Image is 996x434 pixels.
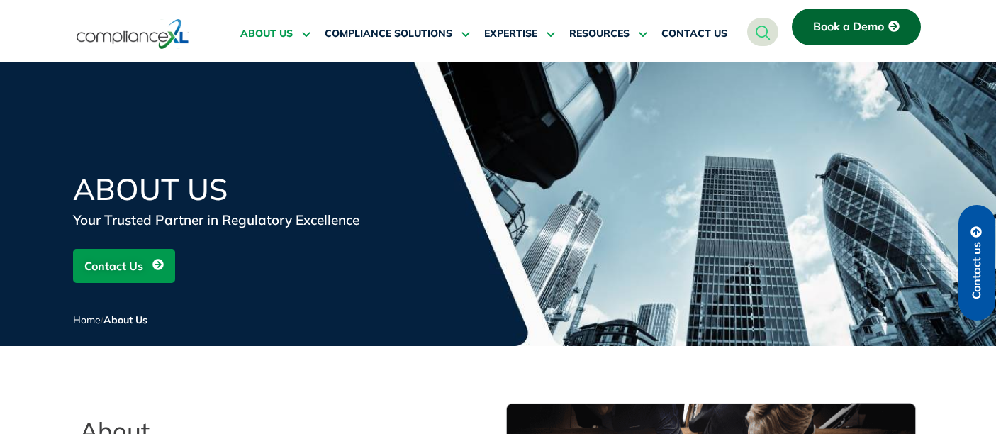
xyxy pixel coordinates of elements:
span: Contact Us [84,252,143,279]
span: / [73,313,147,326]
span: COMPLIANCE SOLUTIONS [325,28,452,40]
span: About Us [103,313,147,326]
a: navsearch-button [747,18,778,46]
a: Book a Demo [792,9,921,45]
a: EXPERTISE [484,17,555,51]
a: Contact Us [73,249,175,283]
a: ABOUT US [240,17,310,51]
span: Contact us [970,242,983,299]
span: CONTACT US [661,28,727,40]
a: RESOURCES [569,17,647,51]
span: Book a Demo [813,21,884,33]
span: ABOUT US [240,28,293,40]
a: COMPLIANCE SOLUTIONS [325,17,470,51]
a: CONTACT US [661,17,727,51]
h1: About Us [73,174,413,204]
a: Home [73,313,101,326]
span: EXPERTISE [484,28,537,40]
div: Your Trusted Partner in Regulatory Excellence [73,210,413,230]
img: logo-one.svg [77,18,189,50]
a: Contact us [958,205,995,321]
span: RESOURCES [569,28,630,40]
